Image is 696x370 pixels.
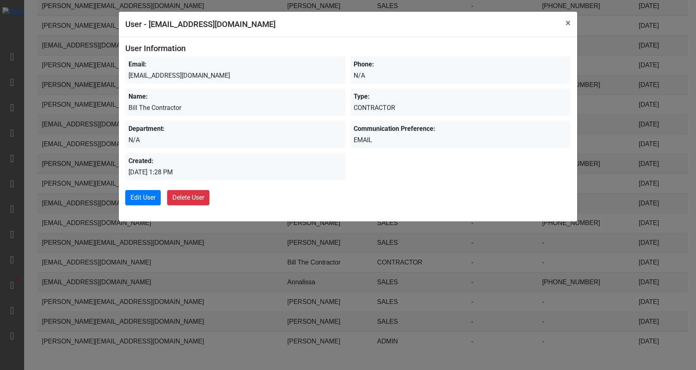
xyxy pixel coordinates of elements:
div: [DATE] 1:28 PM [125,153,346,180]
button: Delete User [167,190,209,205]
div: CONTRACTOR [350,89,571,116]
div: [EMAIL_ADDRESS][DOMAIN_NAME] [125,56,346,84]
div: N/A [125,121,346,148]
h5: User - [EMAIL_ADDRESS][DOMAIN_NAME] [125,18,275,30]
h5: User Information [125,43,571,53]
strong: Phone: [354,60,568,69]
strong: Name: [128,92,342,101]
div: Bill The Contractor [125,89,346,116]
strong: Email: [128,60,342,69]
strong: Communication Preference: [354,124,568,134]
strong: Type: [354,92,568,101]
button: Close [559,12,577,34]
strong: Department: [128,124,342,134]
strong: Created: [128,156,342,166]
div: EMAIL [350,121,571,148]
button: Edit User [125,190,161,205]
div: N/A [350,56,571,84]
